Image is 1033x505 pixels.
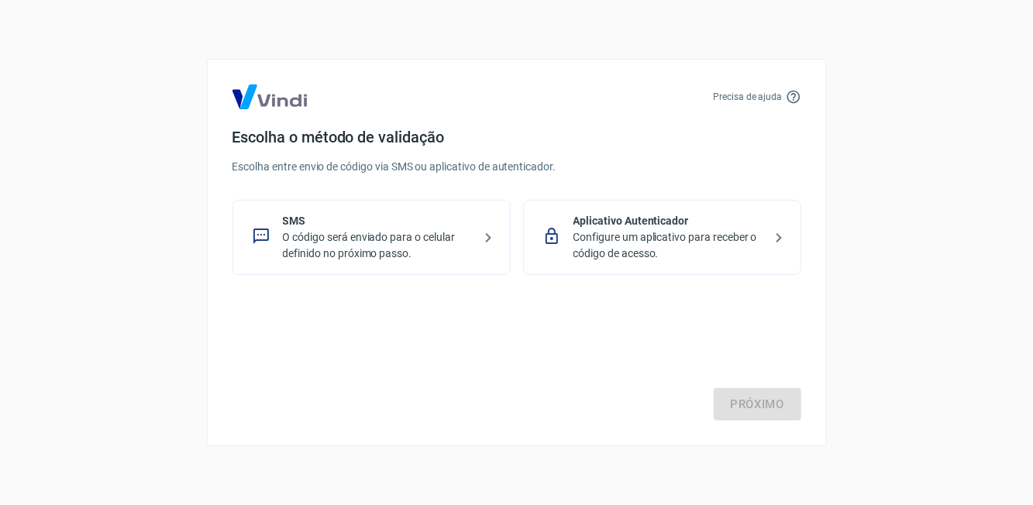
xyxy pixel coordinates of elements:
[573,229,763,262] p: Configure um aplicativo para receber o código de acesso.
[283,213,473,229] p: SMS
[523,200,801,275] div: Aplicativo AutenticadorConfigure um aplicativo para receber o código de acesso.
[573,213,763,229] p: Aplicativo Autenticador
[283,229,473,262] p: O código será enviado para o celular definido no próximo passo.
[232,128,801,146] h4: Escolha o método de validação
[713,90,782,104] p: Precisa de ajuda
[232,84,307,109] img: Logo Vind
[232,200,511,275] div: SMSO código será enviado para o celular definido no próximo passo.
[232,159,801,175] p: Escolha entre envio de código via SMS ou aplicativo de autenticador.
